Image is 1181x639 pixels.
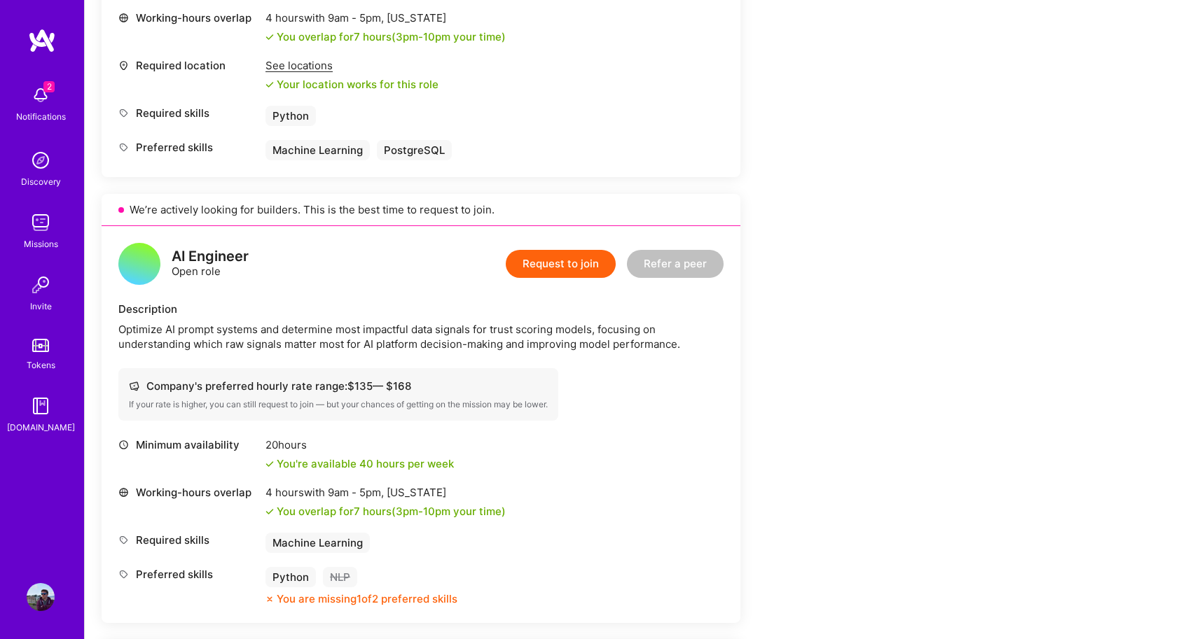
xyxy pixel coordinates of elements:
[118,437,258,452] div: Minimum availability
[27,81,55,109] img: bell
[265,567,316,587] div: Python
[27,271,55,299] img: Invite
[265,140,370,160] div: Machine Learning
[118,140,258,155] div: Preferred skills
[118,535,129,545] i: icon Tag
[118,440,129,450] i: icon Clock
[377,140,452,160] div: PostgreSQL
[118,485,258,500] div: Working-hours overlap
[118,58,258,73] div: Required location
[325,486,387,499] span: 9am - 5pm ,
[27,392,55,420] img: guide book
[118,142,129,153] i: icon Tag
[265,460,274,468] i: icon Check
[396,505,450,518] span: 3pm - 10pm
[627,250,724,278] button: Refer a peer
[265,485,506,500] div: 4 hours with [US_STATE]
[277,591,457,606] div: You are missing 1 of 2 preferred skills
[27,358,55,372] div: Tokens
[129,381,139,391] i: icon Cash
[129,379,548,393] div: Company's preferred hourly rate range: $ 135 — $ 168
[118,487,129,498] i: icon World
[118,569,129,580] i: icon Tag
[118,106,258,120] div: Required skills
[265,77,438,92] div: Your location works for this role
[28,28,56,53] img: logo
[265,456,454,471] div: You're available 40 hours per week
[118,533,258,547] div: Required skills
[30,299,52,314] div: Invite
[7,420,75,435] div: [DOMAIN_NAME]
[27,146,55,174] img: discovery
[265,437,454,452] div: 20 hours
[325,11,387,24] span: 9am - 5pm ,
[323,567,357,587] div: NLP
[118,60,129,71] i: icon Location
[27,209,55,237] img: teamwork
[265,80,274,89] i: icon Check
[118,302,724,316] div: Description
[118,13,129,23] i: icon World
[506,250,616,278] button: Request to join
[27,583,55,611] img: User Avatar
[118,567,258,582] div: Preferred skills
[118,10,258,25] div: Working-hours overlap
[21,174,61,189] div: Discovery
[277,504,506,519] div: You overlap for 7 hours ( your time)
[265,507,274,516] i: icon Check
[102,194,740,226] div: We’re actively looking for builders. This is the best time to request to join.
[396,30,450,43] span: 3pm - 10pm
[118,108,129,118] i: icon Tag
[265,58,438,73] div: See locations
[172,249,249,279] div: Open role
[16,109,66,124] div: Notifications
[265,33,274,41] i: icon Check
[265,106,316,126] div: Python
[23,583,58,611] a: User Avatar
[43,81,55,92] span: 2
[265,533,370,553] div: Machine Learning
[172,249,249,264] div: AI Engineer
[265,595,274,603] i: icon CloseOrange
[129,399,548,410] div: If your rate is higher, you can still request to join — but your chances of getting on the missio...
[265,10,506,25] div: 4 hours with [US_STATE]
[32,339,49,352] img: tokens
[118,322,724,351] div: Optimize AI prompt systems and determine most impactful data signals for trust scoring models, fo...
[24,237,58,251] div: Missions
[277,29,506,44] div: You overlap for 7 hours ( your time)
